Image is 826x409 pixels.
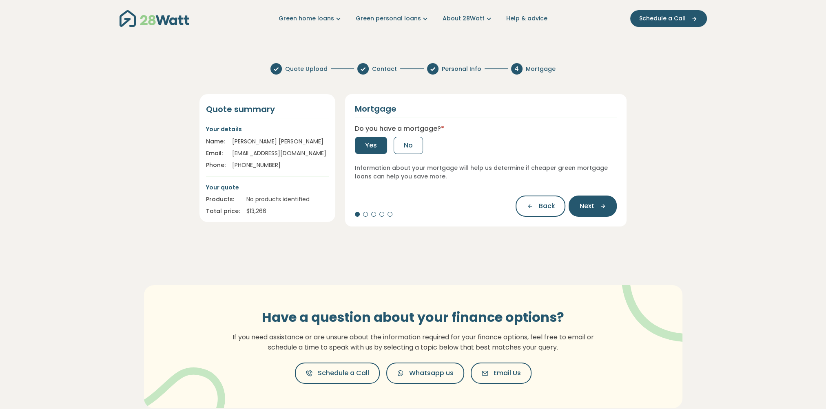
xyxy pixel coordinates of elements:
[120,8,707,29] nav: Main navigation
[471,363,531,384] button: Email Us
[232,161,329,169] div: [PHONE_NUMBER]
[538,201,555,211] span: Back
[206,161,226,169] div: Phone:
[630,10,707,27] button: Schedule a Call
[365,141,377,150] span: Yes
[246,207,329,215] div: $ 13,266
[279,14,343,23] a: Green home loans
[494,368,521,378] span: Email Us
[394,137,423,154] button: No
[206,104,329,114] h4: Quote summary
[372,65,397,73] span: Contact
[569,196,617,217] button: Next
[206,183,329,192] p: Your quote
[206,125,329,134] p: Your details
[600,263,707,342] img: vector
[120,10,189,27] img: 28Watt
[516,196,565,217] button: Back
[443,14,493,23] a: About 28Watt
[639,14,686,23] span: Schedule a Call
[228,332,599,353] p: If you need assistance or are unsure about the information required for your finance options, fee...
[206,149,226,158] div: Email:
[228,310,599,325] h3: Have a question about your finance options?
[318,368,369,378] span: Schedule a Call
[355,104,396,114] h2: Mortgage
[232,149,329,158] div: [EMAIL_ADDRESS][DOMAIN_NAME]
[526,65,556,73] span: Mortgage
[206,207,240,215] div: Total price:
[232,137,329,146] div: [PERSON_NAME] [PERSON_NAME]
[295,363,380,384] button: Schedule a Call
[442,65,481,73] span: Personal Info
[206,195,240,204] div: Products:
[511,63,523,75] div: 4
[246,195,329,204] div: No products identified
[506,14,547,23] a: Help & advice
[355,124,444,134] label: Do you have a mortgage?
[404,141,413,150] span: No
[355,137,387,154] button: Yes
[285,65,328,73] span: Quote Upload
[409,368,454,378] span: Whatsapp us
[386,363,464,384] button: Whatsapp us
[355,164,617,181] div: Information about your mortgage will help us determine if cheaper green mortgage loans can help y...
[206,137,226,146] div: Name:
[356,14,430,23] a: Green personal loans
[579,201,594,211] span: Next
